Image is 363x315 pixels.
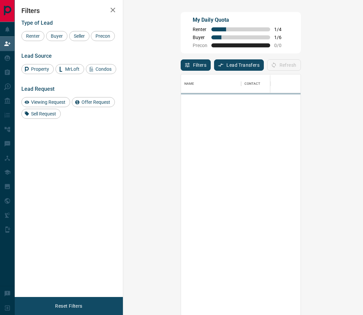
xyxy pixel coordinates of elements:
button: Filters [181,59,211,71]
span: Type of Lead [21,20,53,26]
div: Seller [69,31,89,41]
span: Sell Request [29,111,58,116]
div: Precon [91,31,115,41]
h2: Filters [21,7,116,15]
button: Reset Filters [51,300,86,312]
div: MrLoft [55,64,84,74]
div: Offer Request [72,97,115,107]
span: Buyer [48,33,65,39]
span: Renter [193,27,207,32]
span: Precon [93,33,113,39]
span: Offer Request [79,99,113,105]
div: Viewing Request [21,97,70,107]
div: Contact [244,74,260,93]
div: Name [184,74,194,93]
span: Viewing Request [29,99,68,105]
div: Renter [21,31,44,41]
p: My Daily Quota [193,16,289,24]
span: Condos [93,66,114,72]
span: Renter [24,33,42,39]
span: Lead Source [21,53,52,59]
span: Seller [71,33,87,39]
button: Lead Transfers [214,59,264,71]
span: Property [29,66,51,72]
span: Lead Request [21,86,54,92]
span: Buyer [193,35,207,40]
div: Condos [86,64,116,74]
span: 1 / 6 [274,35,289,40]
div: Property [21,64,54,74]
span: 1 / 4 [274,27,289,32]
div: Sell Request [21,109,61,119]
div: Buyer [46,31,67,41]
div: Contact [241,74,295,93]
div: Name [181,74,241,93]
span: Precon [193,43,207,48]
span: MrLoft [63,66,82,72]
span: 0 / 0 [274,43,289,48]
